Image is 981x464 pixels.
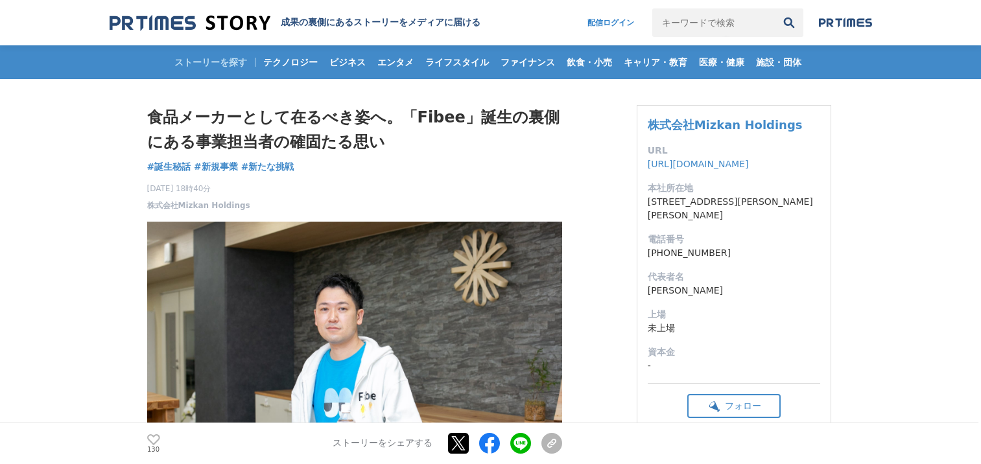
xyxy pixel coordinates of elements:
[574,8,647,37] a: 配信ログイン
[495,56,560,68] span: ファイナンス
[147,160,191,174] a: #誕生秘話
[648,359,820,373] dd: -
[648,118,803,132] a: 株式会社Mizkan Holdings
[619,45,692,79] a: キャリア・教育
[241,160,294,174] a: #新たな挑戦
[751,45,807,79] a: 施設・団体
[147,447,160,453] p: 130
[147,183,250,194] span: [DATE] 18時40分
[648,195,820,222] dd: [STREET_ADDRESS][PERSON_NAME][PERSON_NAME]
[648,345,820,359] dt: 資本金
[619,56,692,68] span: キャリア・教育
[648,246,820,260] dd: [PHONE_NUMBER]
[648,144,820,157] dt: URL
[110,14,480,32] a: 成果の裏側にあるストーリーをメディアに届ける 成果の裏側にあるストーリーをメディアに届ける
[495,45,560,79] a: ファイナンス
[258,45,323,79] a: テクノロジー
[333,438,432,450] p: ストーリーをシェアする
[147,105,562,155] h1: 食品メーカーとして在るべき姿へ。「Fibee」誕生の裏側にある事業担当者の確固たる思い
[258,56,323,68] span: テクノロジー
[194,161,238,172] span: #新規事業
[561,56,617,68] span: 飲食・小売
[110,14,270,32] img: 成果の裏側にあるストーリーをメディアに届ける
[775,8,803,37] button: 検索
[694,56,750,68] span: 医療・健康
[241,161,294,172] span: #新たな挑戦
[420,56,494,68] span: ライフスタイル
[147,200,250,211] a: 株式会社Mizkan Holdings
[751,56,807,68] span: 施設・団体
[648,233,820,246] dt: 電話番号
[281,17,480,29] h2: 成果の裏側にあるストーリーをメディアに届ける
[648,284,820,297] dd: [PERSON_NAME]
[652,8,775,37] input: キーワードで検索
[372,56,419,68] span: エンタメ
[194,160,238,174] a: #新規事業
[648,159,749,169] a: [URL][DOMAIN_NAME]
[147,161,191,172] span: #誕生秘話
[420,45,494,79] a: ライフスタイル
[648,321,820,335] dd: 未上場
[372,45,419,79] a: エンタメ
[324,56,371,68] span: ビジネス
[819,17,872,28] img: prtimes
[694,45,750,79] a: 医療・健康
[324,45,371,79] a: ビジネス
[648,181,820,195] dt: 本社所在地
[648,270,820,284] dt: 代表者名
[687,394,781,418] button: フォロー
[648,308,820,321] dt: 上場
[561,45,617,79] a: 飲食・小売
